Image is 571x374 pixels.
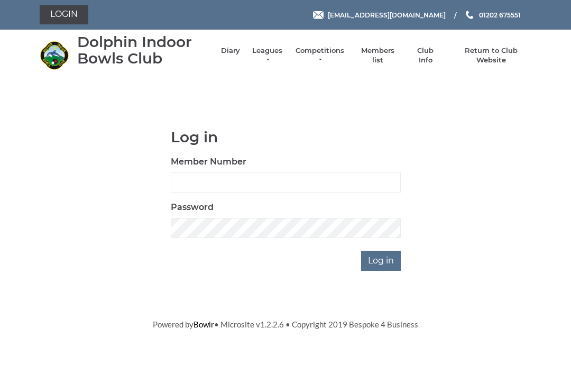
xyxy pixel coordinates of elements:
[464,10,521,20] a: Phone us 01202 675551
[153,320,418,329] span: Powered by • Microsite v1.2.2.6 • Copyright 2019 Bespoke 4 Business
[194,320,214,329] a: Bowlr
[77,34,210,67] div: Dolphin Indoor Bowls Club
[40,41,69,70] img: Dolphin Indoor Bowls Club
[221,46,240,56] a: Diary
[410,46,441,65] a: Club Info
[40,5,88,24] a: Login
[452,46,531,65] a: Return to Club Website
[328,11,446,19] span: [EMAIL_ADDRESS][DOMAIN_NAME]
[313,10,446,20] a: Email [EMAIL_ADDRESS][DOMAIN_NAME]
[466,11,473,19] img: Phone us
[355,46,399,65] a: Members list
[171,156,246,168] label: Member Number
[361,251,401,271] input: Log in
[313,11,324,19] img: Email
[251,46,284,65] a: Leagues
[294,46,345,65] a: Competitions
[479,11,521,19] span: 01202 675551
[171,129,401,145] h1: Log in
[171,201,214,214] label: Password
